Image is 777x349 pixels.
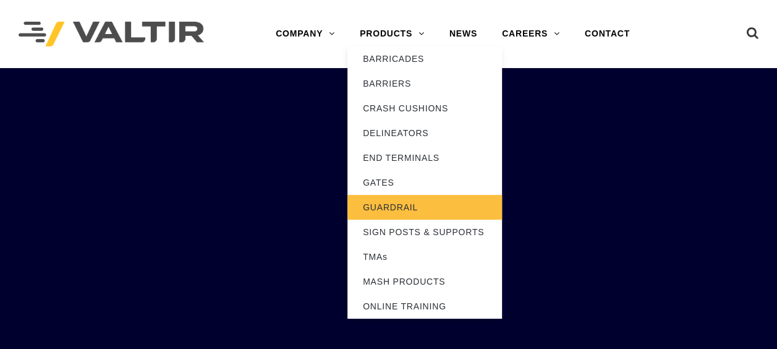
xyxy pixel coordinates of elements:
a: DELINEATORS [347,121,502,145]
a: ONLINE TRAINING [347,294,502,319]
img: Valtir [19,22,204,47]
a: PRODUCTS [347,22,437,46]
a: NEWS [437,22,490,46]
a: END TERMINALS [347,145,502,170]
a: BARRICADES [347,46,502,71]
a: CRASH CUSHIONS [347,96,502,121]
a: CAREERS [490,22,572,46]
a: GATES [347,170,502,195]
a: SIGN POSTS & SUPPORTS [347,220,502,244]
a: BARRIERS [347,71,502,96]
a: COMPANY [263,22,347,46]
a: MASH PRODUCTS [347,269,502,294]
a: TMAs [347,244,502,269]
a: GUARDRAIL [347,195,502,220]
a: CONTACT [572,22,642,46]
